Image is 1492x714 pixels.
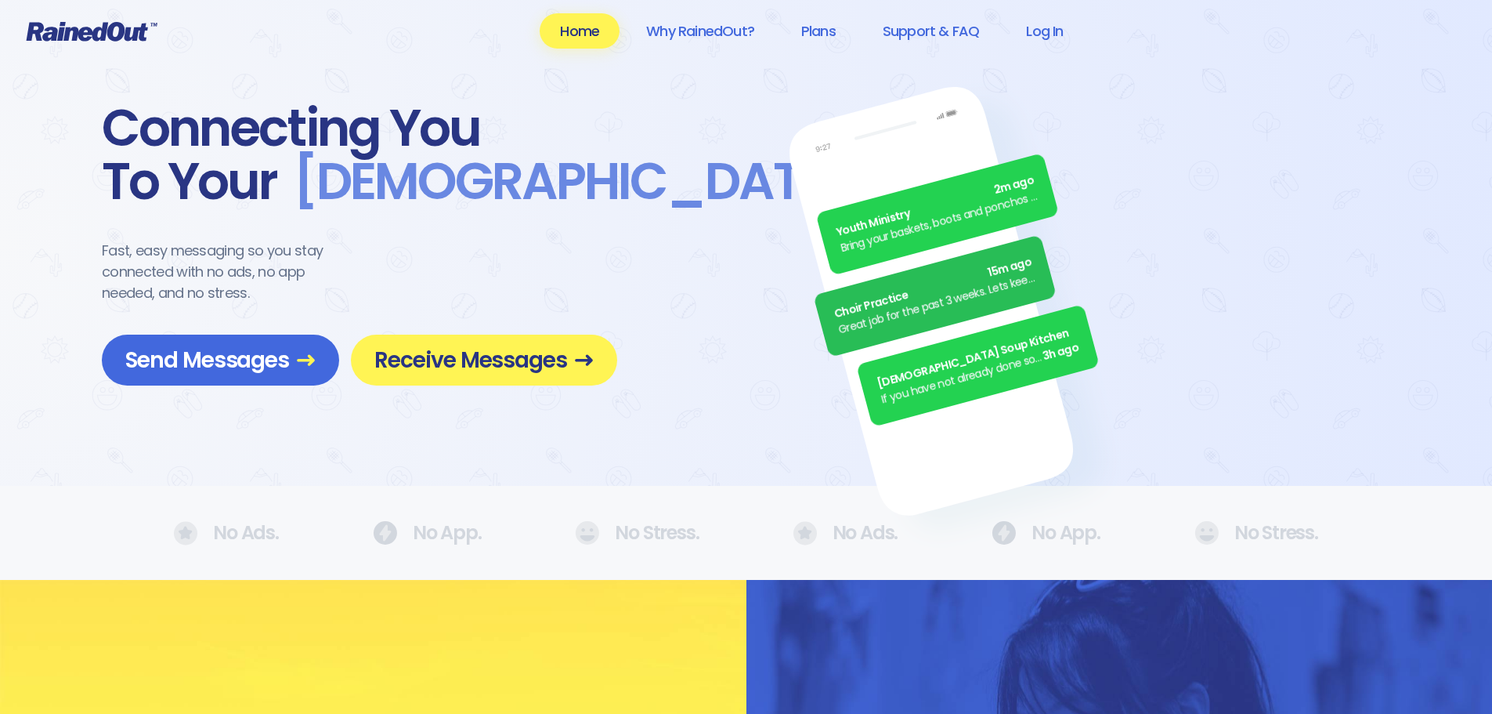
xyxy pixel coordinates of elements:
[374,346,594,374] span: Receive Messages
[1194,521,1318,545] div: No Stress.
[373,521,397,545] img: No Ads.
[626,13,775,49] a: Why RainedOut?
[793,521,898,545] div: No Ads.
[174,521,279,545] div: No Ads.
[793,521,817,545] img: No Ads.
[992,172,1036,199] span: 2m ago
[125,346,316,374] span: Send Messages
[1006,13,1083,49] a: Log In
[373,521,482,545] div: No App.
[575,521,699,545] div: No Stress.
[102,240,352,303] div: Fast, easy messaging so you stay connected with no ads, no app needed, and no stress.
[781,13,856,49] a: Plans
[102,102,617,208] div: Connecting You To Your
[862,13,999,49] a: Support & FAQ
[1041,339,1081,365] span: 3h ago
[277,155,869,208] span: [DEMOGRAPHIC_DATA] .
[833,254,1034,323] div: Choir Practice
[880,349,1045,408] div: If you have not already done so, please remember to turn in your fundraiser money [DATE]!
[992,521,1016,545] img: No Ads.
[836,270,1038,339] div: Great job for the past 3 weeks. Lets keep it up.
[102,335,339,386] a: Send Messages
[840,188,1041,257] div: Bring your baskets, boots and ponchos the Annual [DATE] Egg [PERSON_NAME] is ON! See everyone there.
[174,521,197,545] img: No Ads.
[986,254,1033,281] span: 15m ago
[351,335,617,386] a: Receive Messages
[992,521,1100,545] div: No App.
[1194,521,1219,545] img: No Ads.
[835,172,1036,241] div: Youth Ministry
[876,324,1077,393] div: [DEMOGRAPHIC_DATA] Soup Kitchen
[540,13,620,49] a: Home
[575,521,599,545] img: No Ads.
